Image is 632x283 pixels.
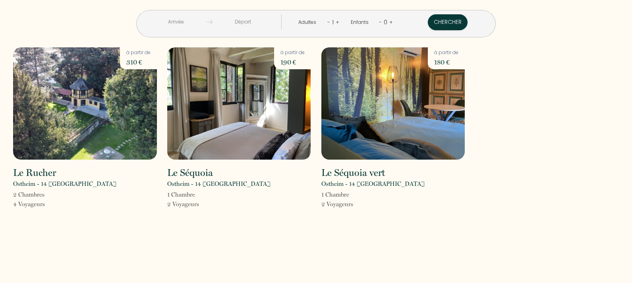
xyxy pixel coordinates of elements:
div: Adultes [298,19,319,26]
p: 1 Chambre [321,190,353,199]
p: 190 € [280,57,305,68]
p: à partir de [434,49,458,57]
div: 1 [330,16,336,29]
p: 180 € [434,57,458,68]
p: 2 Voyageur [321,199,353,209]
a: + [336,18,339,26]
h2: Le Séquoia vert [321,168,385,178]
div: Enfants [351,19,371,26]
img: rental-image [167,47,311,160]
img: rental-image [13,47,157,160]
p: Ostheim - 14 [GEOGRAPHIC_DATA] [13,179,116,189]
p: Ostheim - 14 [GEOGRAPHIC_DATA] [167,179,271,189]
p: à partir de [126,49,151,57]
p: 2 Chambre [13,190,45,199]
span: s [197,201,199,208]
a: - [379,18,382,26]
a: - [327,18,330,26]
input: Départ [213,14,273,30]
div: 0 [382,16,389,29]
p: à partir de [280,49,305,57]
span: s [351,201,353,208]
p: 310 € [126,57,151,68]
h2: Le Séquoia [167,168,213,178]
p: 4 Voyageur [13,199,45,209]
button: Chercher [428,14,468,30]
img: guests [207,19,213,25]
span: s [42,191,44,198]
img: rental-image [321,47,465,160]
span: s [43,201,45,208]
p: 1 Chambre [167,190,199,199]
p: 2 Voyageur [167,199,199,209]
input: Arrivée [146,14,207,30]
a: + [389,18,393,26]
p: Ostheim - 14 [GEOGRAPHIC_DATA] [321,179,425,189]
h2: Le Rucher [13,168,56,178]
